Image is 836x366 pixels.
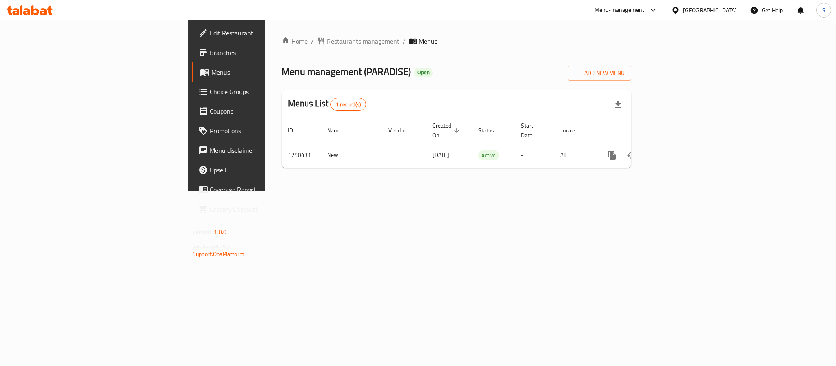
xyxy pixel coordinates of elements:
[193,240,230,251] span: Get support on:
[210,146,322,155] span: Menu disclaimer
[521,121,544,140] span: Start Date
[419,36,437,46] span: Menus
[282,36,631,46] nav: breadcrumb
[210,126,322,136] span: Promotions
[403,36,406,46] li: /
[214,227,226,237] span: 1.0.0
[192,62,328,82] a: Menus
[282,62,411,81] span: Menu management ( PARADISE )
[330,98,366,111] div: Total records count
[822,6,825,15] span: S
[210,48,322,57] span: Branches
[514,143,554,168] td: -
[210,185,322,194] span: Coverage Report
[574,68,625,78] span: Add New Menu
[327,36,399,46] span: Restaurants management
[568,66,631,81] button: Add New Menu
[192,101,328,121] a: Coupons
[388,126,416,135] span: Vendor
[560,126,586,135] span: Locale
[192,180,328,199] a: Coverage Report
[192,43,328,62] a: Branches
[596,118,687,143] th: Actions
[414,69,433,76] span: Open
[210,28,322,38] span: Edit Restaurant
[211,67,322,77] span: Menus
[192,160,328,180] a: Upsell
[602,146,622,165] button: more
[210,204,322,214] span: Grocery Checklist
[478,150,499,160] div: Active
[193,227,213,237] span: Version:
[478,151,499,160] span: Active
[414,68,433,77] div: Open
[331,101,366,108] span: 1 record(s)
[622,146,641,165] button: Change Status
[432,150,449,160] span: [DATE]
[192,121,328,141] a: Promotions
[608,95,628,114] div: Export file
[594,5,645,15] div: Menu-management
[192,23,328,43] a: Edit Restaurant
[478,126,505,135] span: Status
[288,126,304,135] span: ID
[554,143,596,168] td: All
[210,165,322,175] span: Upsell
[327,126,352,135] span: Name
[210,106,322,116] span: Coupons
[210,87,322,97] span: Choice Groups
[282,118,687,168] table: enhanced table
[192,141,328,160] a: Menu disclaimer
[432,121,462,140] span: Created On
[317,36,399,46] a: Restaurants management
[193,249,244,259] a: Support.OpsPlatform
[683,6,737,15] div: [GEOGRAPHIC_DATA]
[192,82,328,101] a: Choice Groups
[288,97,366,111] h2: Menus List
[321,143,382,168] td: New
[192,199,328,219] a: Grocery Checklist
